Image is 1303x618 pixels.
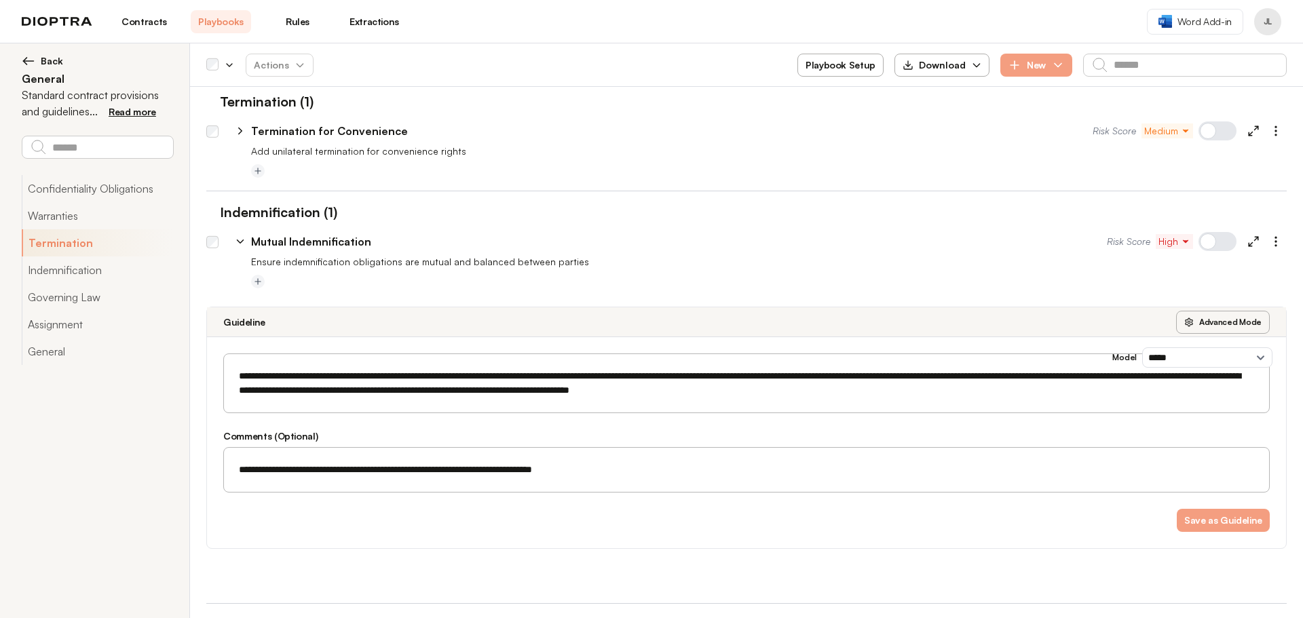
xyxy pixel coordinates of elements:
button: Add tag [251,164,265,178]
h3: Comments (Optional) [223,429,1270,443]
a: Playbooks [191,10,251,33]
p: Mutual Indemnification [251,233,371,250]
span: ... [90,104,98,118]
h3: Model [1112,352,1137,363]
button: Indemnification [22,256,173,284]
div: Download [903,58,966,72]
span: Back [41,54,63,68]
button: Governing Law [22,284,173,311]
p: Termination for Convenience [251,123,408,139]
span: Read more [109,106,156,117]
a: Word Add-in [1147,9,1243,35]
button: Profile menu [1254,8,1281,35]
div: Select all [206,59,219,71]
h2: General [22,71,173,87]
select: Model [1142,347,1272,368]
button: General [22,338,173,365]
a: Contracts [114,10,174,33]
button: Playbook Setup [797,54,884,77]
a: Extractions [344,10,404,33]
img: left arrow [22,54,35,68]
button: Medium [1141,123,1193,138]
img: logo [22,17,92,26]
span: Actions [243,53,316,77]
button: Back [22,54,173,68]
h1: Indemnification (1) [206,202,337,223]
p: Ensure indemnification obligations are mutual and balanced between parties [251,255,1287,269]
h3: Guideline [223,315,265,329]
span: Risk Score [1093,124,1136,138]
p: Standard contract provisions and guidelines [22,87,173,119]
button: Warranties [22,202,173,229]
span: High [1158,235,1190,248]
img: word [1158,15,1172,28]
span: Medium [1144,124,1190,138]
button: Add tag [251,275,265,288]
button: Termination [22,229,173,256]
button: High [1156,234,1193,249]
h1: Termination (1) [206,92,314,112]
button: Assignment [22,311,173,338]
button: Advanced Mode [1176,311,1270,334]
button: Save as Guideline [1177,509,1270,532]
button: Actions [246,54,314,77]
button: New [1000,54,1072,77]
a: Rules [267,10,328,33]
button: Confidentiality Obligations [22,175,173,202]
span: Risk Score [1107,235,1150,248]
button: Download [894,54,989,77]
p: Add unilateral termination for convenience rights [251,144,1287,158]
span: Word Add-in [1177,15,1232,28]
